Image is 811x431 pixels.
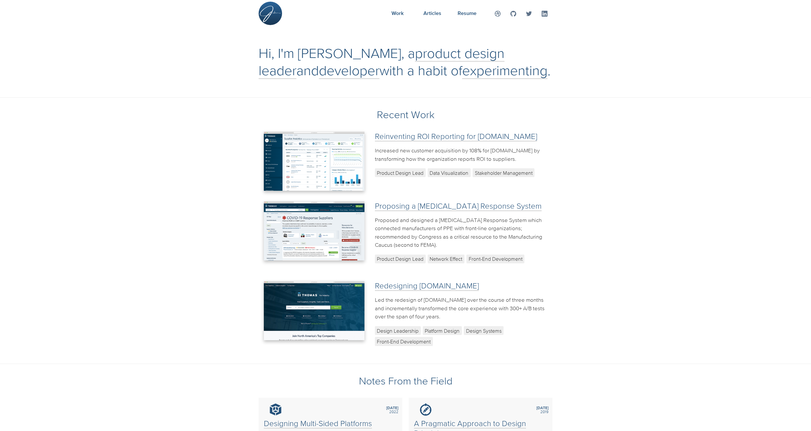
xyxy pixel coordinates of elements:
h1: Hi, I'm [PERSON_NAME], a and with a habit of . [259,45,552,79]
h2: Notes From the Field [259,374,552,387]
span: Product Design Lead [375,255,426,263]
img: Proposing a COVID-19 Response System [264,201,364,260]
span: 2019 [533,406,548,414]
span: Work [391,10,404,16]
img: Designing Multi-Sided Platforms [269,403,282,416]
a: Proposing a [MEDICAL_DATA] Response System [375,202,542,211]
span: 2022 [383,406,398,414]
span: Front-End Development [375,337,433,346]
img: Site Logo [260,6,281,22]
p: Led the redesign of [DOMAIN_NAME] over the course of three months and incrementally transformed t... [375,296,552,321]
a: developer [319,63,379,79]
span: Product Design Lead [375,168,426,177]
p: Proposed and designed a [MEDICAL_DATA] Response System which connected manufacturers of PPE with ... [375,216,552,249]
a: Reinventing ROI Reporting for [DOMAIN_NAME] [375,132,537,142]
p: Increased new customer acquisition by 108% for [DOMAIN_NAME] by transforming how the organization... [375,146,552,163]
span: Articles [423,10,441,16]
a: Redesigning [DOMAIN_NAME] [375,281,479,291]
span: Design Leadership [375,326,421,335]
span: Resume [458,10,477,16]
b: [DATE] [386,406,398,410]
a: Designing Multi-Sided Platforms [264,419,372,429]
img: Redesigning Thomasnet.com [264,281,364,340]
img: A Pragmatic Approach to Design Principles [419,403,432,416]
span: Network Effect [428,255,464,263]
span: Design Systems [464,326,504,335]
b: [DATE] [536,406,548,410]
span: Front-End Development [466,255,524,263]
span: Platform Design [423,326,462,335]
h2: Recent Work [259,108,552,121]
span: Stakeholder Management [473,168,534,177]
a: experimenting [462,63,548,79]
img: Reinventing ROI Reporting for Thomasnet.com [264,132,364,191]
span: Data Visualization [428,168,471,177]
